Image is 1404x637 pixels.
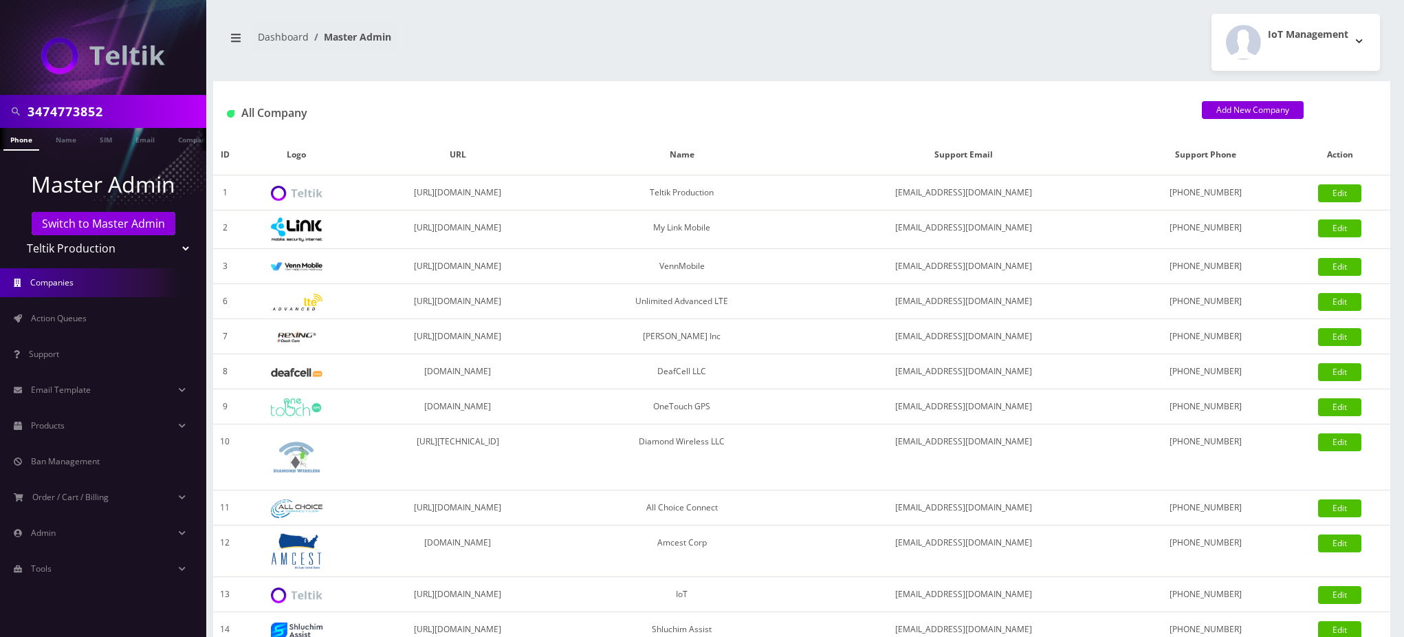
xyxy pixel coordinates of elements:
a: Company [171,128,217,149]
td: [URL][DOMAIN_NAME] [356,490,559,526]
a: Add New Company [1202,101,1304,119]
td: [PHONE_NUMBER] [1122,210,1290,249]
td: IoT [559,577,804,612]
li: Master Admin [309,30,391,44]
td: 3 [213,249,237,284]
td: Teltik Production [559,175,804,210]
a: Edit [1318,219,1361,237]
td: [EMAIL_ADDRESS][DOMAIN_NAME] [804,490,1122,526]
a: SIM [93,128,119,149]
img: Diamond Wireless LLC [271,431,322,483]
td: 6 [213,284,237,319]
span: Tools [31,563,52,574]
a: Dashboard [258,30,309,43]
a: Edit [1318,293,1361,311]
h2: IoT Management [1268,29,1348,41]
img: DeafCell LLC [271,368,322,377]
span: Email Template [31,384,91,396]
a: Edit [1318,535,1361,552]
td: [EMAIL_ADDRESS][DOMAIN_NAME] [804,175,1122,210]
span: Admin [31,527,56,539]
img: OneTouch GPS [271,398,322,416]
img: Teltik Production [271,186,322,202]
img: VennMobile [271,262,322,272]
th: Support Email [804,135,1122,175]
td: 2 [213,210,237,249]
td: Amcest Corp [559,526,804,577]
button: Switch to Master Admin [32,212,175,235]
td: 13 [213,577,237,612]
img: Rexing Inc [271,331,322,344]
td: 9 [213,389,237,424]
td: Diamond Wireless LLC [559,424,804,490]
td: [URL][DOMAIN_NAME] [356,284,559,319]
img: Unlimited Advanced LTE [271,294,322,311]
th: Name [559,135,804,175]
a: Edit [1318,328,1361,346]
a: Edit [1318,433,1361,451]
td: [PHONE_NUMBER] [1122,249,1290,284]
a: Phone [3,128,39,151]
td: [EMAIL_ADDRESS][DOMAIN_NAME] [804,210,1122,249]
button: IoT Management [1211,14,1380,71]
td: [PHONE_NUMBER] [1122,319,1290,354]
td: [EMAIL_ADDRESS][DOMAIN_NAME] [804,389,1122,424]
td: [PHONE_NUMBER] [1122,175,1290,210]
td: [URL][DOMAIN_NAME] [356,319,559,354]
td: DeafCell LLC [559,354,804,389]
td: [PHONE_NUMBER] [1122,577,1290,612]
a: Edit [1318,499,1361,517]
td: 8 [213,354,237,389]
th: ID [213,135,237,175]
img: My Link Mobile [271,217,322,241]
td: [EMAIL_ADDRESS][DOMAIN_NAME] [804,577,1122,612]
td: [PERSON_NAME] Inc [559,319,804,354]
a: Edit [1318,586,1361,604]
td: [URL][DOMAIN_NAME] [356,577,559,612]
td: [EMAIL_ADDRESS][DOMAIN_NAME] [804,284,1122,319]
td: [EMAIL_ADDRESS][DOMAIN_NAME] [804,319,1122,354]
a: Edit [1318,184,1361,202]
th: URL [356,135,559,175]
td: 12 [213,526,237,577]
th: Action [1290,135,1390,175]
td: [EMAIL_ADDRESS][DOMAIN_NAME] [804,249,1122,284]
td: [DOMAIN_NAME] [356,389,559,424]
td: [EMAIL_ADDRESS][DOMAIN_NAME] [804,424,1122,490]
a: Edit [1318,258,1361,276]
td: [DOMAIN_NAME] [356,354,559,389]
td: [PHONE_NUMBER] [1122,526,1290,577]
td: [PHONE_NUMBER] [1122,490,1290,526]
span: Action Queues [31,312,87,324]
input: Search in Company [28,98,203,125]
td: [EMAIL_ADDRESS][DOMAIN_NAME] [804,354,1122,389]
a: Edit [1318,363,1361,381]
th: Support Phone [1122,135,1290,175]
img: IoT [41,37,165,74]
td: [URL][DOMAIN_NAME] [356,249,559,284]
span: Support [29,348,59,360]
td: My Link Mobile [559,210,804,249]
td: OneTouch GPS [559,389,804,424]
td: [URL][DOMAIN_NAME] [356,175,559,210]
td: 1 [213,175,237,210]
td: [DOMAIN_NAME] [356,526,559,577]
a: Name [49,128,83,149]
td: [URL][DOMAIN_NAME] [356,210,559,249]
td: [EMAIL_ADDRESS][DOMAIN_NAME] [804,526,1122,577]
img: Amcest Corp [271,532,322,570]
span: Order / Cart / Billing [32,491,109,503]
a: Edit [1318,398,1361,416]
img: All Choice Connect [271,499,322,518]
nav: breadcrumb [223,23,791,62]
td: [PHONE_NUMBER] [1122,389,1290,424]
a: Email [129,128,162,149]
td: 11 [213,490,237,526]
img: All Company [227,110,234,118]
td: All Choice Connect [559,490,804,526]
img: IoT [271,587,322,603]
td: [PHONE_NUMBER] [1122,284,1290,319]
td: [PHONE_NUMBER] [1122,354,1290,389]
td: 7 [213,319,237,354]
td: 10 [213,424,237,490]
